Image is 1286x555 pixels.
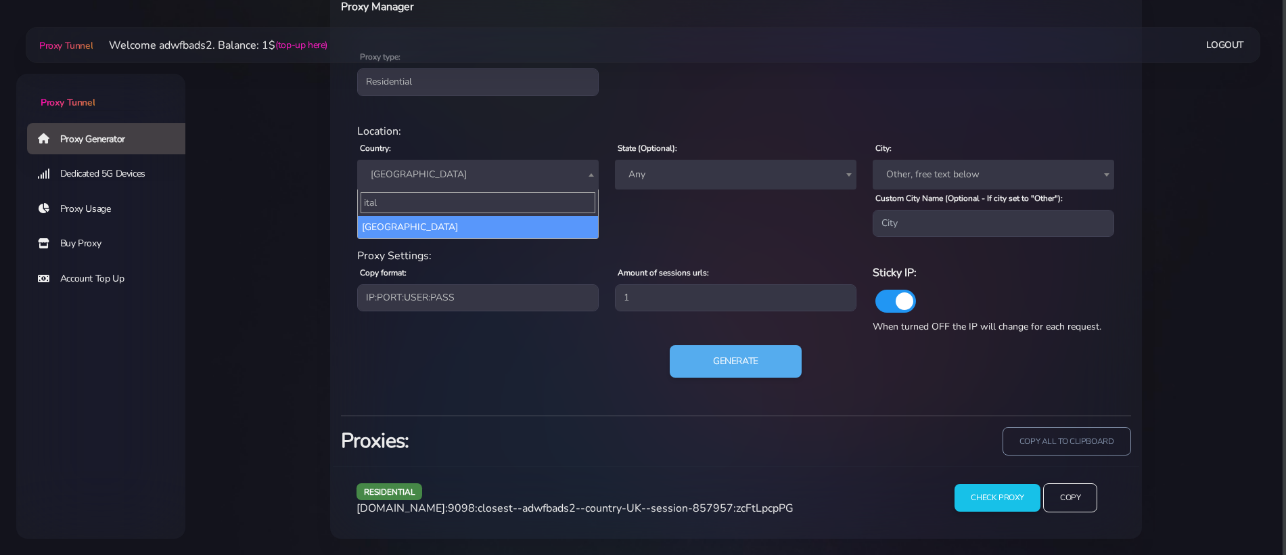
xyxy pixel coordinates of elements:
[349,123,1123,139] div: Location:
[357,160,599,190] span: United Kingdom
[358,216,598,238] li: [GEOGRAPHIC_DATA]
[873,160,1114,190] span: Other, free text below
[615,160,856,190] span: Any
[1206,32,1244,58] a: Logout
[873,264,1114,282] h6: Sticky IP:
[275,38,327,52] a: (top-up here)
[37,35,93,56] a: Proxy Tunnel
[875,192,1063,204] label: Custom City Name (Optional - If city set to "Other"):
[349,248,1123,264] div: Proxy Settings:
[1003,427,1131,456] input: copy all to clipboard
[1220,489,1269,538] iframe: Webchat Widget
[357,501,794,516] span: [DOMAIN_NAME]:9098:closest--adwfbads2--country-UK--session-857957:zcFtLpcpPG
[360,267,407,279] label: Copy format:
[670,345,802,378] button: Generate
[27,194,196,225] a: Proxy Usage
[360,142,391,154] label: Country:
[881,165,1106,184] span: Other, free text below
[873,210,1114,237] input: City
[618,267,709,279] label: Amount of sessions urls:
[93,37,327,53] li: Welcome adwfbads2. Balance: 1$
[357,483,423,500] span: residential
[365,165,591,184] span: United Kingdom
[623,165,848,184] span: Any
[873,320,1101,333] span: When turned OFF the IP will change for each request.
[27,228,196,259] a: Buy Proxy
[875,142,892,154] label: City:
[1043,483,1097,512] input: Copy
[955,484,1040,512] input: Check Proxy
[16,74,185,110] a: Proxy Tunnel
[39,39,93,52] span: Proxy Tunnel
[41,96,95,109] span: Proxy Tunnel
[27,158,196,190] a: Dedicated 5G Devices
[27,123,196,154] a: Proxy Generator
[618,142,677,154] label: State (Optional):
[361,192,595,213] input: Search
[341,427,728,455] h3: Proxies:
[27,263,196,294] a: Account Top Up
